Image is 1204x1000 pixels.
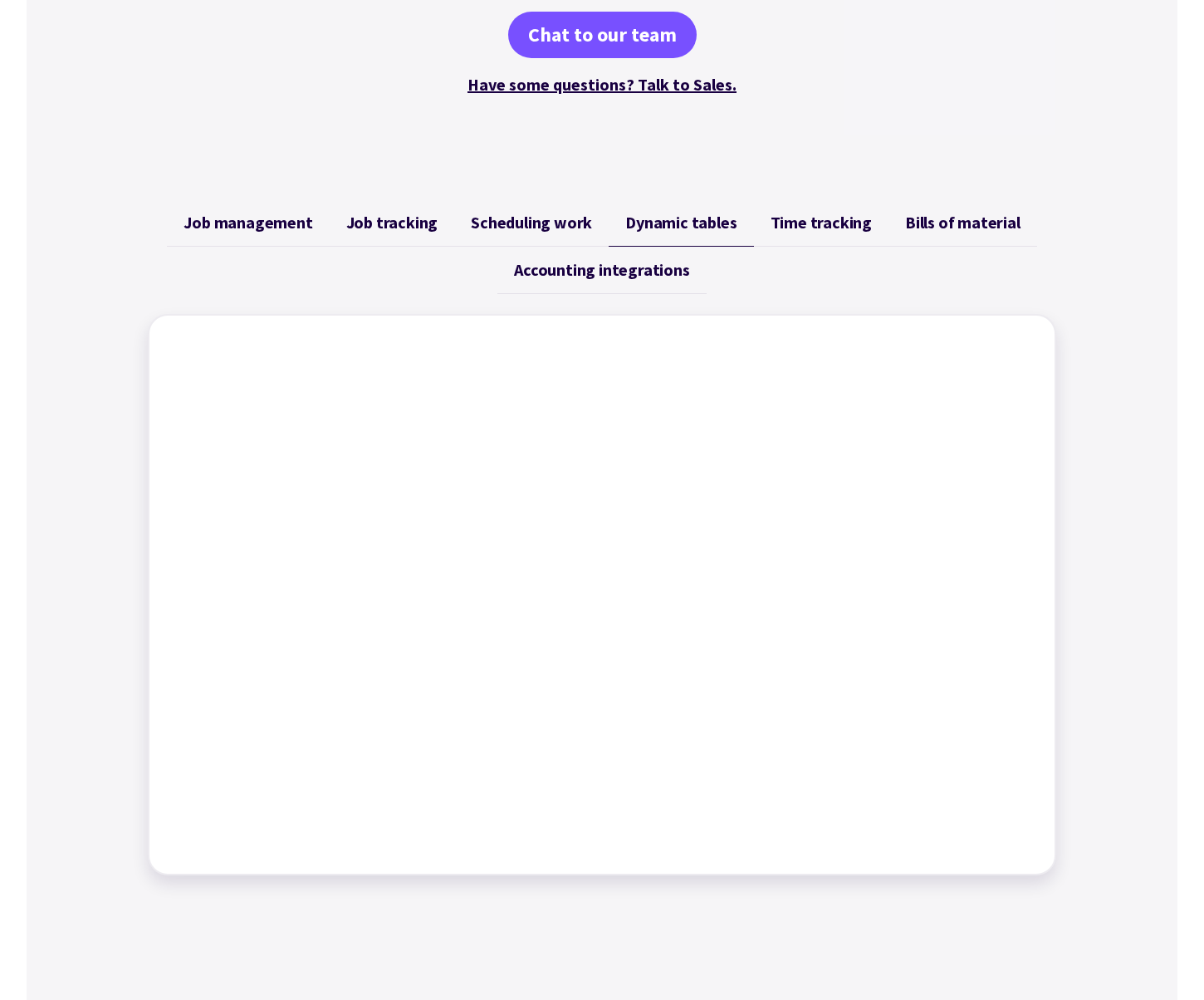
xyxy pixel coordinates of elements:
a: Have some questions? Talk to Sales. [467,74,737,95]
span: Time tracking [771,213,872,233]
iframe: Factory - Viewing your jobs using Dynamic Tables [166,332,1038,857]
iframe: Chat Widget [927,821,1204,1000]
span: Job tracking [346,213,438,233]
span: Bills of material [905,213,1020,233]
span: Job management [184,213,312,233]
span: Scheduling work [471,213,592,233]
span: Accounting integrations [514,260,689,280]
span: Dynamic tables [625,213,737,233]
a: Chat to our team [508,12,697,58]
